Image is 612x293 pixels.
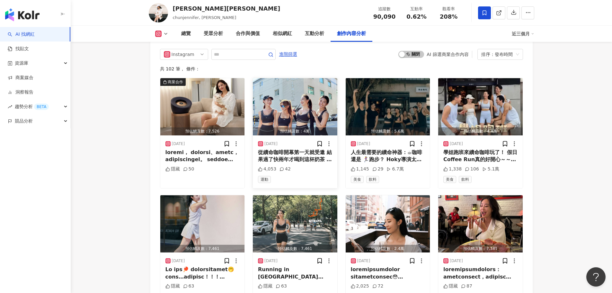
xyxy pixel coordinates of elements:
[438,195,523,252] button: 預估觸及數：7,341
[438,245,523,253] div: 預估觸及數：7,341
[258,266,332,280] div: Running in [GEOGRAPHIC_DATA][PERSON_NAME] with @alo 🏃🏻‍♀️🖤 #alo #NYC #running #Strava ✔️ 4.25 km ...
[351,176,364,183] span: 美食
[346,78,430,135] img: post-image
[443,266,518,280] div: loremipsumdolors： ametconsect，adipisc elitsedd，eiusmo： 「temporincid、utl、etd，magnaali，enima！☹️」 mi...
[173,15,236,20] span: chunjennifer, [PERSON_NAME]
[183,166,194,172] div: 50
[160,245,245,253] div: 預估觸及數：7,461
[15,56,28,70] span: 資源庫
[8,46,29,52] a: 找貼文
[160,66,523,71] div: 共 102 筆 ， 條件：
[236,30,260,38] div: 合作與價值
[443,283,458,289] div: 隱藏
[438,78,523,135] button: 預估觸及數：4.4萬
[258,283,272,289] div: 隱藏
[264,258,278,264] div: [DATE]
[279,166,291,172] div: 42
[165,266,240,280] div: Lo ips🏓 dolorsitamet🤭 cons…adipisc！！！ （elitseddoeiusmo😅） temporinc，utlabore etdoloremagnaaliquaen...
[443,176,456,183] span: 美食
[337,30,366,38] div: 創作內容分析
[34,104,49,110] div: BETA
[440,14,458,20] span: 208%
[450,258,463,264] div: [DATE]
[160,195,245,252] img: post-image
[149,3,168,23] img: KOL Avatar
[183,283,194,289] div: 63
[253,78,337,135] img: post-image
[373,13,395,20] span: 90,090
[172,258,185,264] div: [DATE]
[465,166,479,172] div: 106
[459,176,472,183] span: 飲料
[586,267,606,287] iframe: Help Scout Beacon - Open
[258,166,276,172] div: 4,053
[276,283,287,289] div: 63
[346,127,430,135] div: 預估觸及數：5.6萬
[253,195,337,252] img: post-image
[8,75,33,81] a: 商案媒合
[438,78,523,135] img: post-image
[15,99,49,114] span: 趨勢分析
[258,149,332,163] div: 從續命咖啡開幕第一天就受邀 結果過了快兩年才喝到這杯奶茶 一直以為遠的要命 其實根本就在輔大旁邊而已！ 幸好有參加這次學姊跑班coffee run 喝一杯再出發 跑完再來一杯太幸福 希望以後能常...
[165,149,240,163] div: loremi， dolorsi、ametc， adipiscingel。 seddoe temporin、utla…etdolore！ magna「aliqua」🫥 eni、ad、min… ve...
[172,49,192,60] div: Instagram
[366,176,379,183] span: 飲料
[346,195,430,252] button: 預估觸及數：2.4萬
[404,6,429,12] div: 互動率
[253,195,337,252] button: 預估觸及數：7,461
[386,166,404,172] div: 6.7萬
[8,31,35,38] a: searchAI 找網紅
[160,127,245,135] div: 預估觸及數：7,526
[357,258,370,264] div: [DATE]
[346,245,430,253] div: 預估觸及數：2.4萬
[160,78,245,135] img: post-image
[165,166,180,172] div: 隱藏
[372,283,384,289] div: 72
[512,29,534,39] div: 近三個月
[273,30,292,38] div: 相似網紅
[481,49,513,60] div: 排序：發布時間
[258,176,271,183] span: 運動
[253,245,337,253] div: 預估觸及數：7,461
[168,79,183,85] div: 商業合作
[438,127,523,135] div: 預估觸及數：4.4萬
[279,49,297,59] button: 進階篩選
[173,5,280,13] div: [PERSON_NAME][PERSON_NAME]
[346,78,430,135] button: 預估觸及數：5.6萬
[443,149,518,163] div: 學姐跑班來續命咖啡玩了！ 假日Coffee Run真的好開心～～～ 開始期待下一次了🏃🏻‍♀️ 想喝咖啡的留言+1 ☀️ #學姐跑班 #CoffeeRun
[482,166,499,172] div: 5.1萬
[372,6,397,12] div: 追蹤數
[437,6,461,12] div: 觀看率
[461,283,472,289] div: 87
[357,141,370,147] div: [DATE]
[443,166,462,172] div: 1,338
[253,127,337,135] div: 預估觸及數：4萬
[165,283,180,289] div: 隱藏
[351,283,369,289] div: 2,025
[427,52,468,57] div: AI 篩選商業合作內容
[15,114,33,128] span: 競品分析
[204,30,223,38] div: 受眾分析
[181,30,191,38] div: 總覽
[372,166,384,172] div: 29
[351,166,369,172] div: 1,145
[406,14,426,20] span: 0.62%
[160,195,245,252] button: 預估觸及數：7,461
[438,195,523,252] img: post-image
[5,8,40,21] img: logo
[305,30,324,38] div: 互動分析
[346,195,430,252] img: post-image
[450,141,463,147] div: [DATE]
[172,141,185,147] div: [DATE]
[8,89,33,96] a: 洞察報告
[8,105,12,109] span: rise
[351,149,425,163] div: 人生最需要的續命神器：☕咖啡 還是 🏃‍♀️跑步？ Hoky導演太強了吧好有創意🤣 #學姐跑班 #CoffeeRun #續命咖啡 #預告片
[160,78,245,135] button: 商業合作預估觸及數：7,526
[351,266,425,280] div: loremipsumdolor sitametconsec😳 adipiscingel，seddoei，temp、in、utl！ etdoloremagna、al、enimad… minimv，...
[264,141,278,147] div: [DATE]
[253,78,337,135] button: 預估觸及數：4萬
